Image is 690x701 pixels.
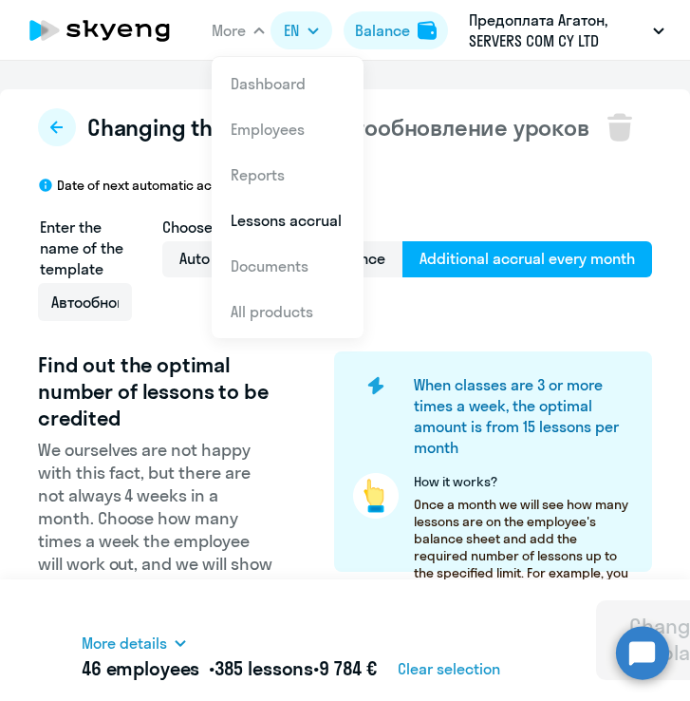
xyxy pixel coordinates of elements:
[57,177,281,194] p: Date of next automatic accrual: [DATE]
[414,496,633,684] p: Once a month we will see how many lessons are on the employee's balance sheet and add the require...
[344,11,448,49] button: Balancebalance
[87,113,326,142] span: Changing the template
[284,20,299,41] span: EN
[231,165,285,184] a: Reports
[331,113,589,142] span: Автообновление уроков
[162,217,652,237] h4: Choose template type
[212,11,265,49] button: More
[355,20,410,41] div: Balance
[212,20,246,41] span: More
[398,658,500,679] span: Clear selection
[82,657,377,680] h5: 46 employees • •
[459,8,674,53] button: Предоплата Агатон, SERVERS COM CY LTD
[231,256,308,275] a: Documents
[38,283,132,321] input: Untitled
[38,439,273,644] p: We ourselves are not happy with this fact, but there are not always 4 weeks in a month. Choose ho...
[214,656,313,680] span: 385 lessons
[82,633,167,654] span: More details
[319,656,377,680] span: 9 784 €
[414,374,633,458] h4: When classes are 3 or more times a week, the optimal amount is from 15 lessons per month
[231,211,342,230] a: Lessons accrual
[231,74,306,93] a: Dashboard
[270,11,332,49] button: EN
[469,9,645,51] p: Предоплата Агатон, SERVERS COM CY LTD
[231,302,313,321] a: All products
[414,473,633,490] p: How it works?
[162,241,402,277] span: Auto accruals at zero balance
[353,473,399,519] img: pointer-circle
[418,21,437,40] img: balance
[38,351,273,431] h3: Find out the optimal number of lessons to be credited
[402,241,652,277] span: Additional accrual every month
[231,120,305,139] a: Employees
[40,218,123,278] span: Enter the name of the template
